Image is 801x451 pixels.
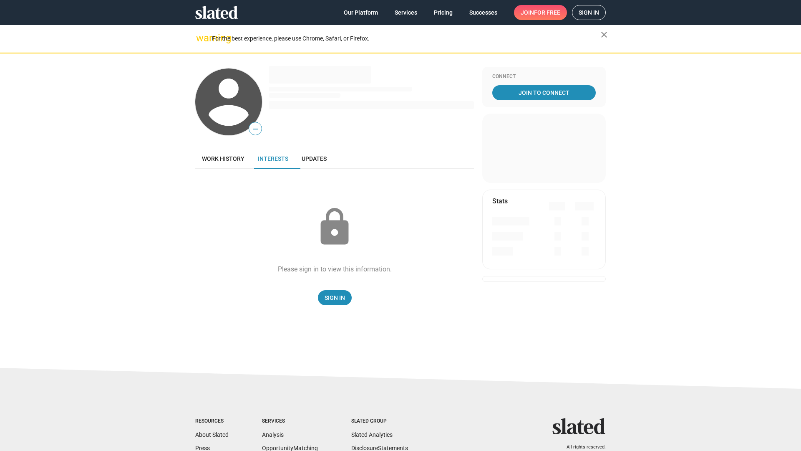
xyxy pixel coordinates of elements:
[195,149,251,169] a: Work history
[463,5,504,20] a: Successes
[262,418,318,425] div: Services
[258,155,288,162] span: Interests
[492,197,508,205] mat-card-title: Stats
[278,265,392,274] div: Please sign in to view this information.
[212,33,601,44] div: For the best experience, please use Chrome, Safari, or Firefox.
[388,5,424,20] a: Services
[302,155,327,162] span: Updates
[494,85,594,100] span: Join To Connect
[427,5,459,20] a: Pricing
[492,85,596,100] a: Join To Connect
[514,5,567,20] a: Joinfor free
[534,5,560,20] span: for free
[572,5,606,20] a: Sign in
[434,5,453,20] span: Pricing
[202,155,244,162] span: Work history
[251,149,295,169] a: Interests
[395,5,417,20] span: Services
[492,73,596,80] div: Connect
[262,431,284,438] a: Analysis
[337,5,385,20] a: Our Platform
[318,290,352,305] a: Sign In
[295,149,333,169] a: Updates
[249,124,262,134] span: —
[351,431,393,438] a: Slated Analytics
[196,33,206,43] mat-icon: warning
[351,418,408,425] div: Slated Group
[521,5,560,20] span: Join
[344,5,378,20] span: Our Platform
[195,431,229,438] a: About Slated
[325,290,345,305] span: Sign In
[314,206,355,248] mat-icon: lock
[195,418,229,425] div: Resources
[599,30,609,40] mat-icon: close
[579,5,599,20] span: Sign in
[469,5,497,20] span: Successes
